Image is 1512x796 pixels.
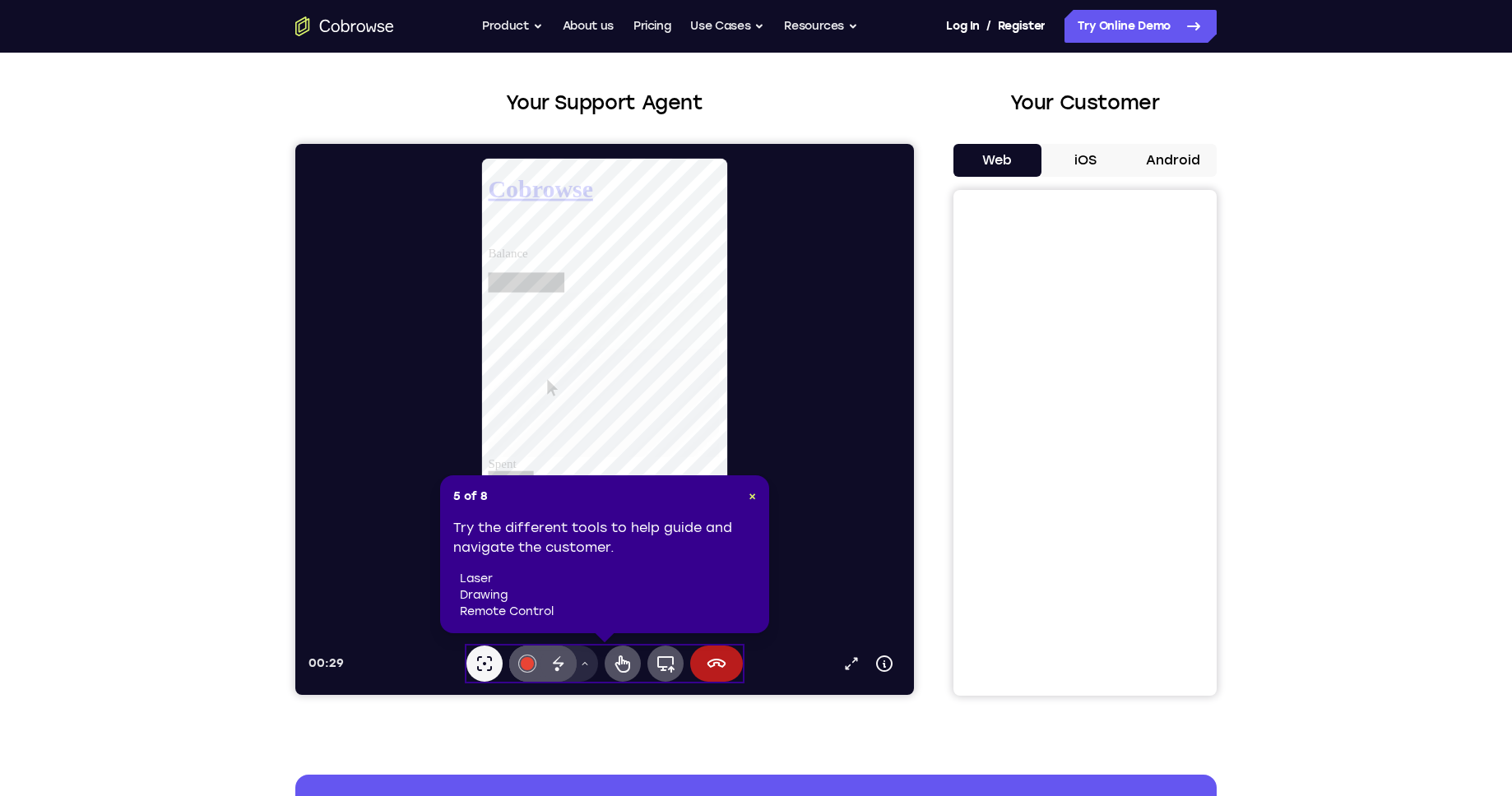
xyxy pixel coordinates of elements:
li: drawing [460,587,756,604]
span: 5 of 8 [453,488,488,505]
span: × [749,489,756,503]
button: Android [1129,144,1217,177]
button: Use Cases [690,10,764,43]
button: Close Tour [749,488,756,505]
iframe: Agent [295,144,914,695]
a: Log In [946,10,979,43]
h2: Your Customer [953,88,1217,118]
button: Product [482,10,543,43]
span: / [986,16,991,36]
a: Register [998,10,1046,43]
button: iOS [1041,144,1129,177]
a: Try Online Demo [1064,10,1217,43]
button: Full device [352,502,388,538]
button: Web [953,144,1041,177]
div: Try the different tools to help guide and navigate the customer. [453,518,756,620]
a: About us [563,10,614,43]
a: Go to the home page [295,16,394,36]
button: End session [395,502,448,538]
a: Pricing [633,10,671,43]
li: remote control [460,604,756,620]
a: Popout [540,503,573,536]
li: laser [460,571,756,587]
button: Device info [573,503,605,536]
button: Disappearing ink [245,502,281,538]
button: Laser pointer [171,502,207,538]
button: Drawing tools menu [276,502,303,538]
button: Resources [784,10,858,43]
button: Annotations color [214,502,250,538]
button: Remote control [309,502,346,538]
h2: Your Support Agent [295,88,914,118]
